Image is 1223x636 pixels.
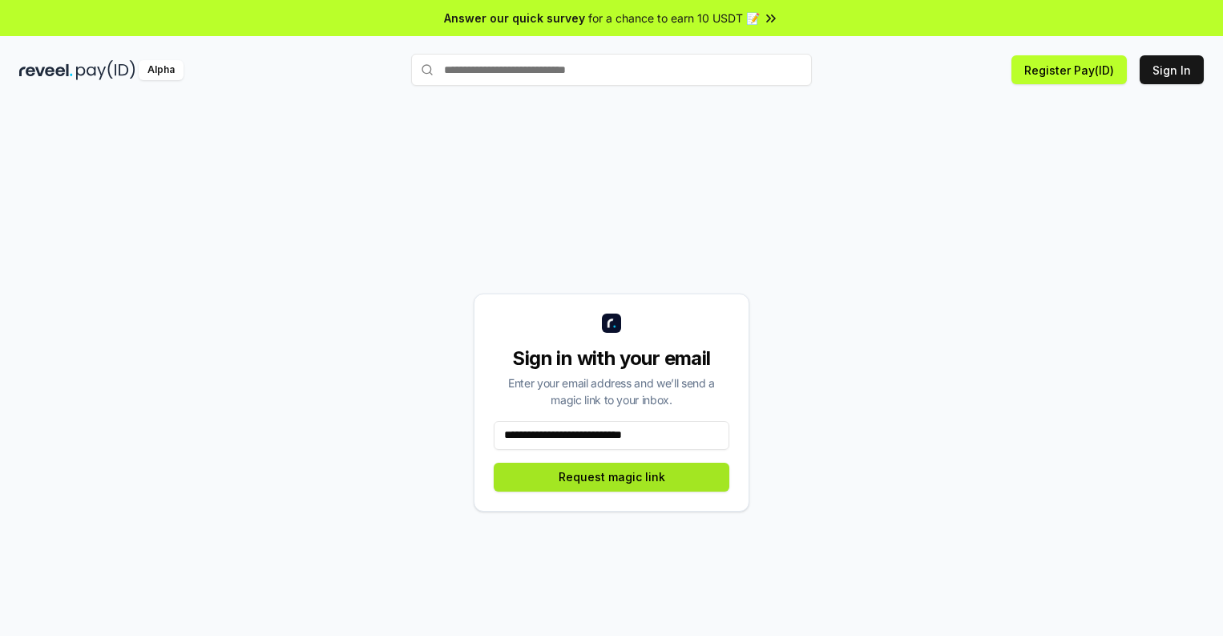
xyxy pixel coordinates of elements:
button: Register Pay(ID) [1011,55,1127,84]
img: pay_id [76,60,135,80]
button: Sign In [1140,55,1204,84]
div: Alpha [139,60,184,80]
span: for a chance to earn 10 USDT 📝 [588,10,760,26]
img: logo_small [602,314,621,333]
img: reveel_dark [19,60,73,80]
div: Enter your email address and we’ll send a magic link to your inbox. [494,375,729,408]
div: Sign in with your email [494,346,729,371]
button: Request magic link [494,463,729,492]
span: Answer our quick survey [444,10,585,26]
